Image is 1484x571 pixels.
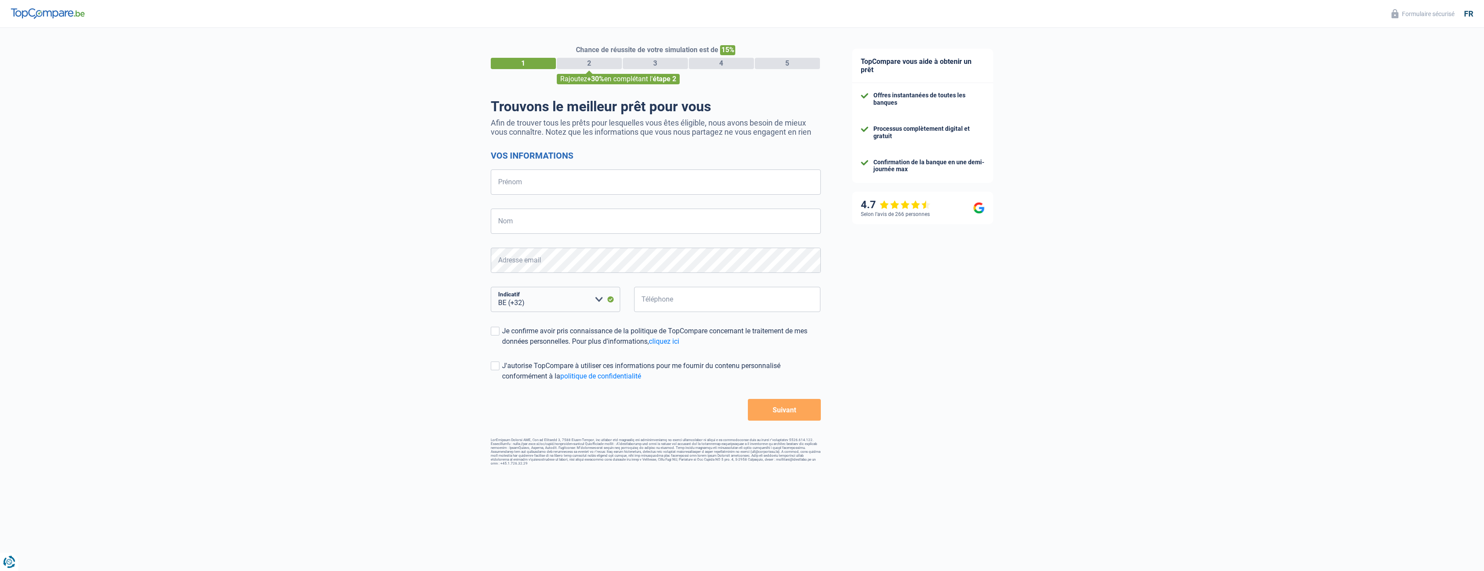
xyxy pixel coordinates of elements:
span: +30% [587,75,604,83]
div: 4 [689,58,754,69]
img: TopCompare Logo [11,8,85,19]
a: cliquez ici [649,337,679,345]
span: étape 2 [653,75,676,83]
input: 401020304 [634,287,821,312]
h1: Trouvons le meilleur prêt pour vous [491,98,821,115]
div: 4.7 [861,199,931,211]
button: Suivant [748,399,820,421]
h2: Vos informations [491,150,821,161]
p: Afin de trouver tous les prêts pour lesquelles vous êtes éligible, nous avons besoin de mieux vou... [491,118,821,136]
button: Formulaire sécurisé [1386,7,1460,21]
div: Selon l’avis de 266 personnes [861,211,930,217]
div: 1 [491,58,556,69]
div: fr [1464,9,1473,19]
span: 15% [720,45,735,55]
div: Confirmation de la banque en une demi-journée max [873,159,985,173]
div: J'autorise TopCompare à utiliser ces informations pour me fournir du contenu personnalisé conform... [502,361,821,382]
div: Rajoutez en complétant l' [557,74,680,84]
div: Offres instantanées de toutes les banques [873,92,985,106]
span: Chance de réussite de votre simulation est de [576,46,718,54]
div: Processus complètement digital et gratuit [873,125,985,140]
div: 3 [623,58,688,69]
div: 5 [755,58,820,69]
div: 2 [557,58,622,69]
div: Je confirme avoir pris connaissance de la politique de TopCompare concernant le traitement de mes... [502,326,821,347]
footer: LorEmipsum Dolorsi AME, Con ad Elitsedd 3, 7588 Eiusm-Tempor, inc utlabor etd magnaaliq eni admin... [491,438,821,465]
a: politique de confidentialité [560,372,641,380]
div: TopCompare vous aide à obtenir un prêt [852,49,993,83]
